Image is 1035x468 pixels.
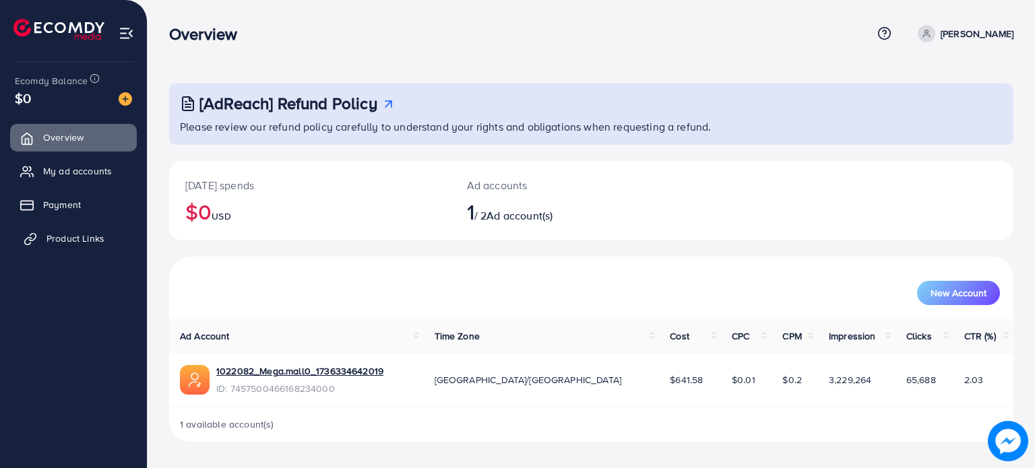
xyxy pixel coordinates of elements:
[829,373,871,387] span: 3,229,264
[10,225,137,252] a: Product Links
[989,422,1026,459] img: image
[15,74,88,88] span: Ecomdy Balance
[216,382,383,395] span: ID: 7457500466168234000
[829,329,876,343] span: Impression
[180,119,1005,135] p: Please review our refund policy carefully to understand your rights and obligations when requesti...
[43,131,84,144] span: Overview
[917,281,1000,305] button: New Account
[43,164,112,178] span: My ad accounts
[782,329,801,343] span: CPM
[941,26,1013,42] p: [PERSON_NAME]
[487,208,553,223] span: Ad account(s)
[467,196,474,227] span: 1
[212,209,230,223] span: USD
[185,177,435,193] p: [DATE] spends
[185,199,435,224] h2: $0
[169,24,248,44] h3: Overview
[10,158,137,185] a: My ad accounts
[435,329,480,343] span: Time Zone
[199,94,377,113] h3: [AdReach] Refund Policy
[13,19,104,40] img: logo
[906,329,932,343] span: Clicks
[467,177,646,193] p: Ad accounts
[912,25,1013,42] a: [PERSON_NAME]
[782,373,802,387] span: $0.2
[964,373,984,387] span: 2.03
[10,191,137,218] a: Payment
[964,329,996,343] span: CTR (%)
[46,232,104,245] span: Product Links
[180,417,274,431] span: 1 available account(s)
[670,329,689,343] span: Cost
[119,26,134,41] img: menu
[467,199,646,224] h2: / 2
[180,329,230,343] span: Ad Account
[180,365,210,395] img: ic-ads-acc.e4c84228.svg
[216,364,383,378] a: 1022082_Mega.mall0_1736334642019
[906,373,936,387] span: 65,688
[670,373,703,387] span: $641.58
[15,88,31,108] span: $0
[119,92,132,106] img: image
[931,288,986,298] span: New Account
[732,373,755,387] span: $0.01
[10,124,137,151] a: Overview
[732,329,749,343] span: CPC
[435,373,622,387] span: [GEOGRAPHIC_DATA]/[GEOGRAPHIC_DATA]
[43,198,81,211] span: Payment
